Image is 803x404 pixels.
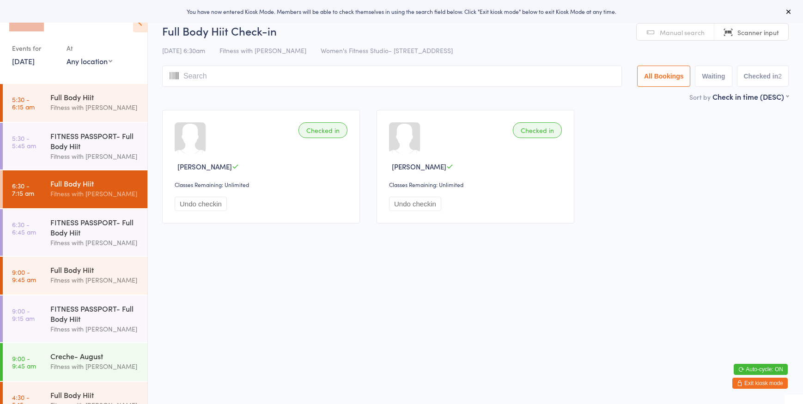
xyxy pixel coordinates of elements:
[50,217,140,237] div: FITNESS PASSPORT- Full Body Hiit
[12,182,34,197] time: 6:30 - 7:15 am
[778,72,782,80] div: 2
[15,7,788,15] div: You have now entered Kiosk Mode. Members will be able to check themselves in using the search fie...
[50,131,140,151] div: FITNESS PASSPORT- Full Body Hiit
[513,122,562,138] div: Checked in
[3,209,147,256] a: 6:30 -6:45 amFITNESS PASSPORT- Full Body HiitFitness with [PERSON_NAME]
[162,46,205,55] span: [DATE] 6:30am
[50,361,140,372] div: Fitness with [PERSON_NAME]
[3,257,147,295] a: 9:00 -9:45 amFull Body HiitFitness with [PERSON_NAME]
[50,151,140,162] div: Fitness with [PERSON_NAME]
[12,56,35,66] a: [DATE]
[12,268,36,283] time: 9:00 - 9:45 am
[321,46,453,55] span: Women's Fitness Studio- [STREET_ADDRESS]
[737,28,779,37] span: Scanner input
[175,197,227,211] button: Undo checkin
[660,28,705,37] span: Manual search
[389,197,441,211] button: Undo checkin
[67,56,112,66] div: Any location
[3,295,147,342] a: 9:00 -9:15 amFITNESS PASSPORT- Full Body HiitFitness with [PERSON_NAME]
[50,351,140,361] div: Creche- August
[3,123,147,169] a: 5:30 -5:45 amFITNESS PASSPORT- Full Body HiitFitness with [PERSON_NAME]
[50,178,140,188] div: Full Body Hiit
[50,102,140,113] div: Fitness with [PERSON_NAME]
[12,307,35,322] time: 9:00 - 9:15 am
[12,134,36,149] time: 5:30 - 5:45 am
[50,303,140,324] div: FITNESS PASSPORT- Full Body Hiit
[712,91,789,102] div: Check in time (DESC)
[50,237,140,248] div: Fitness with [PERSON_NAME]
[162,66,622,87] input: Search
[12,355,36,369] time: 9:00 - 9:45 am
[162,23,789,38] h2: Full Body Hiit Check-in
[12,221,36,235] time: 6:30 - 6:45 am
[50,275,140,285] div: Fitness with [PERSON_NAME]
[732,378,788,389] button: Exit kiosk mode
[695,66,732,87] button: Waiting
[3,343,147,381] a: 9:00 -9:45 amCreche- AugustFitness with [PERSON_NAME]
[392,162,446,171] span: [PERSON_NAME]
[689,92,711,102] label: Sort by
[50,324,140,334] div: Fitness with [PERSON_NAME]
[50,188,140,199] div: Fitness with [PERSON_NAME]
[67,41,112,56] div: At
[734,364,788,375] button: Auto-cycle: ON
[50,390,140,400] div: Full Body Hiit
[737,66,789,87] button: Checked in2
[637,66,691,87] button: All Bookings
[50,92,140,102] div: Full Body Hiit
[50,265,140,275] div: Full Body Hiit
[12,96,35,110] time: 5:30 - 6:15 am
[298,122,347,138] div: Checked in
[389,181,565,188] div: Classes Remaining: Unlimited
[219,46,306,55] span: Fitness with [PERSON_NAME]
[177,162,232,171] span: [PERSON_NAME]
[3,84,147,122] a: 5:30 -6:15 amFull Body HiitFitness with [PERSON_NAME]
[12,41,57,56] div: Events for
[3,170,147,208] a: 6:30 -7:15 amFull Body HiitFitness with [PERSON_NAME]
[175,181,350,188] div: Classes Remaining: Unlimited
